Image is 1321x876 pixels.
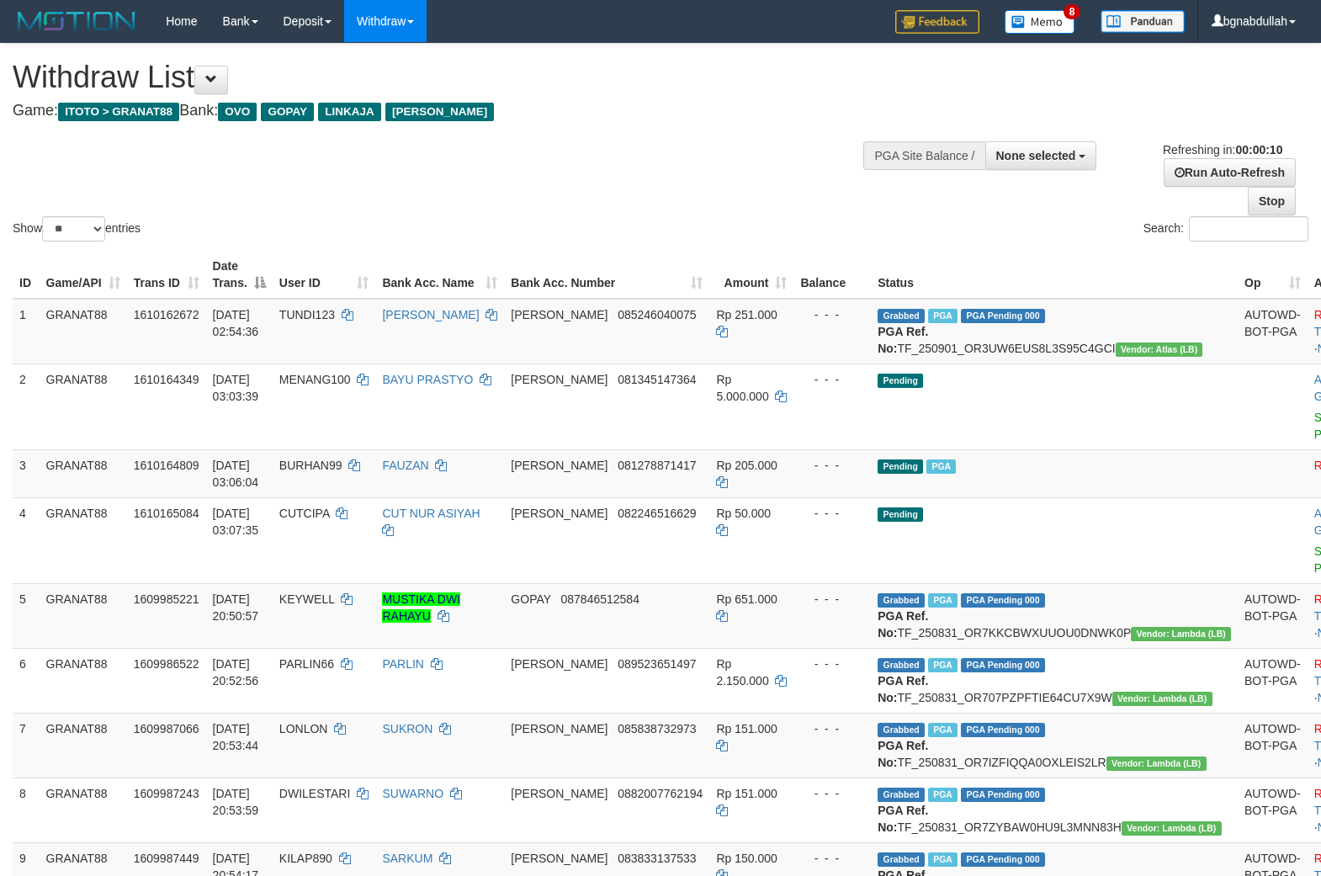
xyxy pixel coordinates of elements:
[134,507,199,520] span: 1610165084
[1238,299,1308,364] td: AUTOWD-BOT-PGA
[863,141,984,170] div: PGA Site Balance /
[1106,757,1207,771] span: Vendor URL: https://dashboard.q2checkout.com/secure
[511,459,607,472] span: [PERSON_NAME]
[716,373,768,403] span: Rp 5.000.000
[878,507,923,522] span: Pending
[871,648,1238,713] td: TF_250831_OR707PZPFTIE64CU7X9W
[871,778,1238,842] td: TF_250831_OR7ZYBAW0HU9L3MNN83H
[40,449,127,497] td: GRANAT88
[40,583,127,648] td: GRANAT88
[800,591,864,608] div: - - -
[716,459,777,472] span: Rp 205.000
[13,583,40,648] td: 5
[961,788,1045,802] span: PGA Pending
[213,373,259,403] span: [DATE] 03:03:39
[385,103,494,121] span: [PERSON_NAME]
[878,658,925,672] span: Grabbed
[13,778,40,842] td: 8
[13,299,40,364] td: 1
[134,657,199,671] span: 1609986522
[206,251,273,299] th: Date Trans.: activate to sort column descending
[511,373,607,386] span: [PERSON_NAME]
[213,308,259,338] span: [DATE] 02:54:36
[985,141,1097,170] button: None selected
[13,216,141,242] label: Show entries
[13,251,40,299] th: ID
[961,852,1045,867] span: PGA Pending
[511,308,607,321] span: [PERSON_NAME]
[618,308,696,321] span: Copy 085246040075 to clipboard
[40,648,127,713] td: GRANAT88
[279,592,335,606] span: KEYWELL
[800,505,864,522] div: - - -
[40,713,127,778] td: GRANAT88
[382,507,480,520] a: CUT NUR ASIYAH
[134,373,199,386] span: 1610164349
[928,658,958,672] span: Marked by bgnabdullah
[13,8,141,34] img: MOTION_logo.png
[709,251,793,299] th: Amount: activate to sort column ascending
[218,103,257,121] span: OVO
[1122,821,1222,836] span: Vendor URL: https://dashboard.q2checkout.com/secure
[716,722,777,735] span: Rp 151.000
[13,61,864,94] h1: Withdraw List
[134,592,199,606] span: 1609985221
[1131,627,1231,641] span: Vendor URL: https://dashboard.q2checkout.com/secure
[716,507,771,520] span: Rp 50.000
[127,251,206,299] th: Trans ID: activate to sort column ascending
[1064,4,1081,19] span: 8
[382,787,443,800] a: SUWARNO
[13,497,40,583] td: 4
[928,723,958,737] span: Marked by bgnabdullah
[618,373,696,386] span: Copy 081345147364 to clipboard
[279,722,328,735] span: LONLON
[716,852,777,865] span: Rp 150.000
[213,507,259,537] span: [DATE] 03:07:35
[800,785,864,802] div: - - -
[996,149,1076,162] span: None selected
[618,852,696,865] span: Copy 083833137533 to clipboard
[1101,10,1185,33] img: panduan.png
[716,657,768,688] span: Rp 2.150.000
[382,308,479,321] a: [PERSON_NAME]
[1238,251,1308,299] th: Op: activate to sort column ascending
[800,306,864,323] div: - - -
[134,722,199,735] span: 1609987066
[1005,10,1075,34] img: Button%20Memo.svg
[213,592,259,623] span: [DATE] 20:50:57
[871,251,1238,299] th: Status
[1238,778,1308,842] td: AUTOWD-BOT-PGA
[318,103,381,121] span: LINKAJA
[800,457,864,474] div: - - -
[1238,713,1308,778] td: AUTOWD-BOT-PGA
[279,657,334,671] span: PARLIN66
[213,787,259,817] span: [DATE] 20:53:59
[42,216,105,242] select: Showentries
[40,497,127,583] td: GRANAT88
[878,325,928,355] b: PGA Ref. No:
[926,459,956,474] span: Marked by bgndara
[382,722,432,735] a: SUKRON
[279,852,332,865] span: KILAP890
[561,592,639,606] span: Copy 087846512584 to clipboard
[1116,342,1203,357] span: Vendor URL: https://dashboard.q2checkout.com/secure
[279,459,342,472] span: BURHAN99
[878,609,928,640] b: PGA Ref. No:
[58,103,179,121] span: ITOTO > GRANAT88
[13,449,40,497] td: 3
[878,739,928,769] b: PGA Ref. No:
[13,364,40,449] td: 2
[1164,158,1296,187] a: Run Auto-Refresh
[13,103,864,119] h4: Game: Bank:
[961,658,1045,672] span: PGA Pending
[800,371,864,388] div: - - -
[716,592,777,606] span: Rp 651.000
[1238,583,1308,648] td: AUTOWD-BOT-PGA
[504,251,709,299] th: Bank Acc. Number: activate to sort column ascending
[279,373,351,386] span: MENANG100
[279,787,351,800] span: DWILESTARI
[261,103,314,121] span: GOPAY
[800,656,864,672] div: - - -
[895,10,979,34] img: Feedback.jpg
[134,459,199,472] span: 1610164809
